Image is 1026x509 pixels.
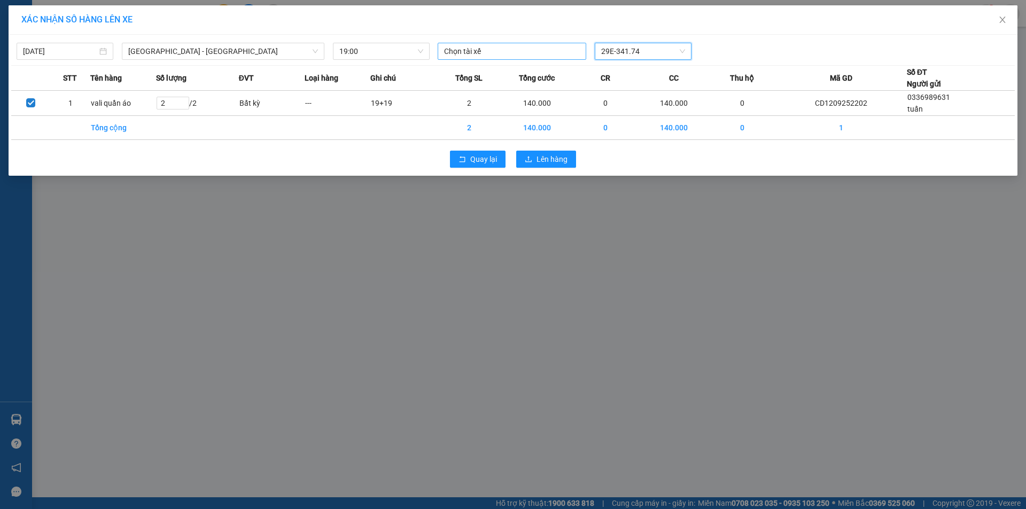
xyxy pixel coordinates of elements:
td: / 2 [156,91,239,116]
td: 140.000 [502,116,573,140]
td: vali quần áo [90,91,156,116]
td: 2 [436,91,502,116]
span: Tổng SL [455,72,483,84]
span: STT [63,72,77,84]
span: Tên hàng [90,72,122,84]
td: 0 [573,91,639,116]
td: Bất kỳ [239,91,305,116]
span: CR [601,72,610,84]
td: --- [305,91,370,116]
span: Loại hàng [305,72,338,84]
span: Quảng Ninh - Hà Nội [128,43,318,59]
td: 0 [573,116,639,140]
td: 140.000 [639,116,710,140]
span: close [998,15,1007,24]
div: Số ĐT Người gửi [907,66,941,90]
td: 0 [710,91,775,116]
span: upload [525,155,532,164]
td: 140.000 [639,91,710,116]
b: GỬI : VP Cái Dăm [13,73,127,90]
td: 2 [436,116,502,140]
span: 0336989631 [907,93,950,101]
td: 1 [51,91,90,116]
span: 19:00 [339,43,423,59]
img: logo.jpg [13,13,94,67]
button: rollbackQuay lại [450,151,506,168]
span: rollback [458,155,466,164]
span: Quay lại [470,153,497,165]
span: Số lượng [156,72,186,84]
td: 0 [710,116,775,140]
span: XÁC NHẬN SỐ HÀNG LÊN XE [21,14,133,25]
span: 29E-341.74 [601,43,685,59]
span: Lên hàng [537,153,568,165]
li: 271 - [PERSON_NAME] - [GEOGRAPHIC_DATA] - [GEOGRAPHIC_DATA] [100,26,447,40]
input: 12/09/2025 [23,45,97,57]
button: uploadLên hàng [516,151,576,168]
span: Thu hộ [730,72,754,84]
span: CC [669,72,679,84]
span: Mã GD [830,72,852,84]
button: Close [988,5,1017,35]
td: CD1209252202 [775,91,907,116]
span: down [312,48,318,54]
span: Ghi chú [370,72,396,84]
span: tuấn [907,105,923,113]
td: 1 [775,116,907,140]
span: Tổng cước [519,72,555,84]
td: 19+19 [370,91,436,116]
td: 140.000 [502,91,573,116]
td: Tổng cộng [90,116,156,140]
span: ĐVT [239,72,254,84]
